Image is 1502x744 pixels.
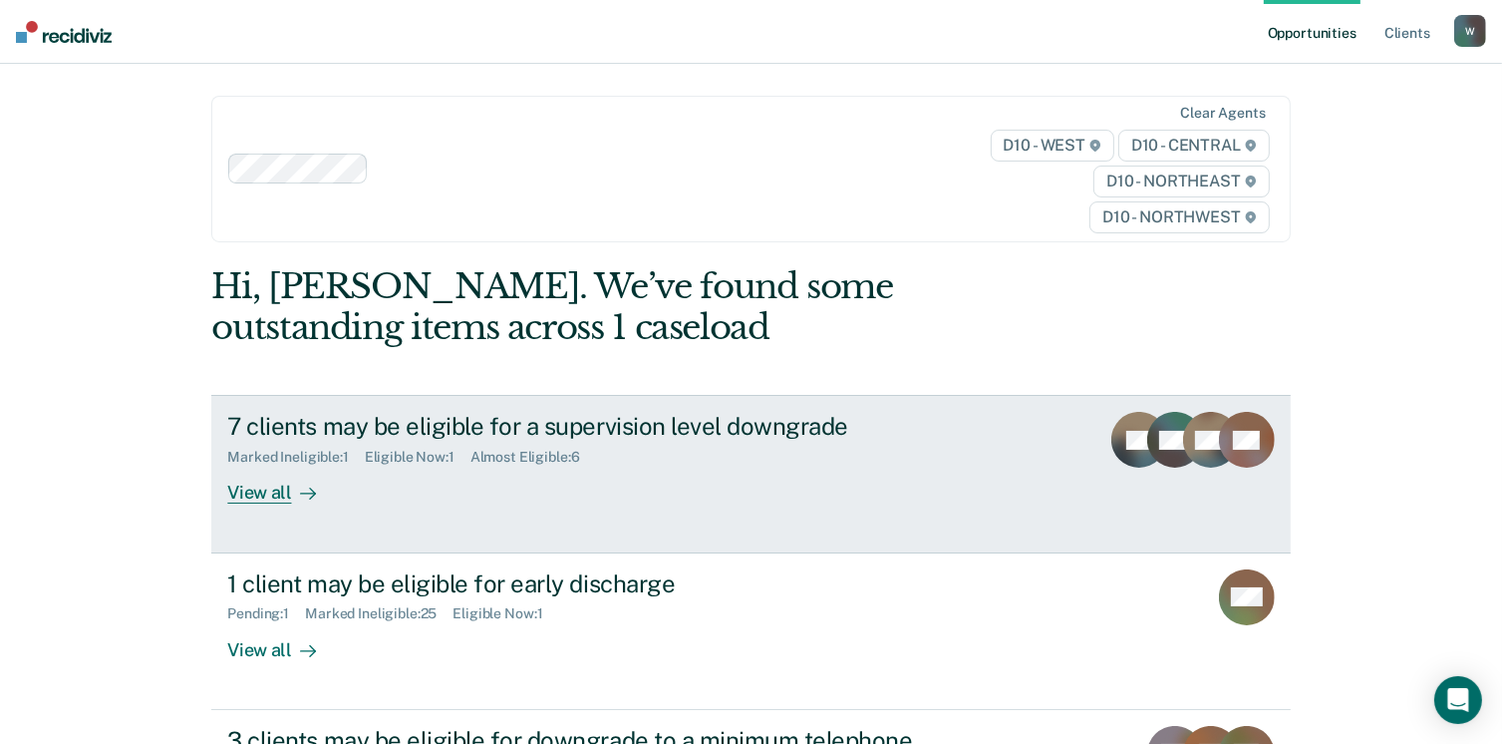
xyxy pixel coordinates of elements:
span: D10 - CENTRAL [1118,130,1270,162]
div: Open Intercom Messenger [1434,676,1482,724]
span: D10 - WEST [991,130,1114,162]
img: Recidiviz [16,21,112,43]
div: Clear agents [1180,105,1265,122]
button: W [1454,15,1486,47]
span: D10 - NORTHEAST [1093,166,1269,197]
span: D10 - NORTHWEST [1089,201,1269,233]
